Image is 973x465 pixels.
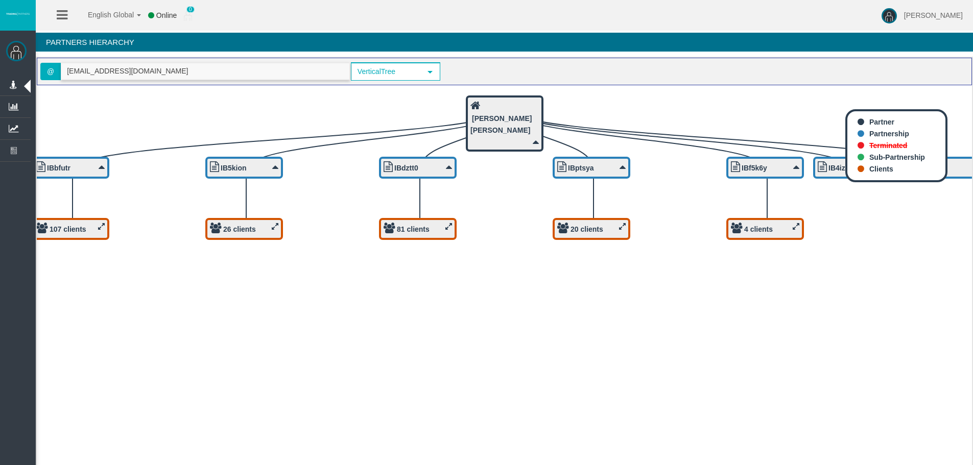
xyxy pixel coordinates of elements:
b: 107 clients [50,225,86,233]
b: 20 clients [571,225,603,233]
b: IBbfutr [47,164,70,172]
b: Clients [869,165,893,173]
b: Terminated [869,141,907,150]
b: IBf5k6y [742,164,767,172]
span: English Global [75,11,134,19]
h4: Partners Hierarchy [36,33,973,52]
b: 81 clients [397,225,430,233]
span: @ [40,63,61,80]
b: 26 clients [223,225,256,233]
b: 4 clients [744,225,773,233]
input: Search partner... [61,63,349,79]
b: Partnership [869,130,909,138]
span: VerticalTree [352,64,421,80]
img: user-image [882,8,897,23]
b: Sub-Partnership [869,153,925,161]
b: IB5kion [221,164,247,172]
span: 0 [186,6,195,13]
b: IB4iz2b [828,164,853,172]
span: Online [156,11,177,19]
b: Partner [869,118,894,126]
img: logo.svg [5,12,31,16]
span: select [426,68,434,76]
b: IBptsya [568,164,594,172]
img: user_small.png [184,11,192,21]
b: [PERSON_NAME] [PERSON_NAME] [470,114,532,134]
b: IBdztt0 [394,164,418,172]
span: [PERSON_NAME] [904,11,963,19]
